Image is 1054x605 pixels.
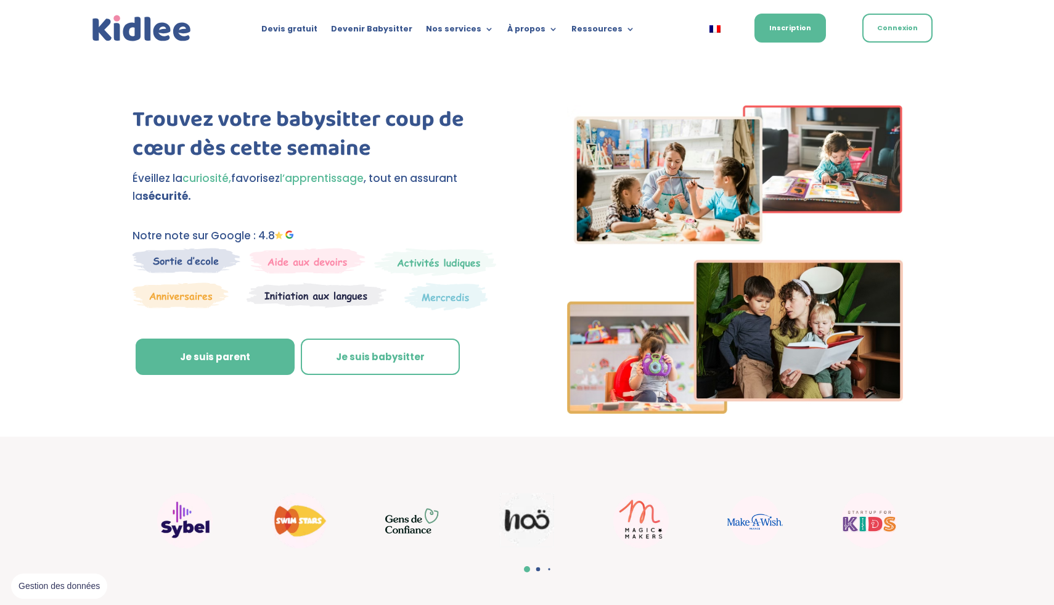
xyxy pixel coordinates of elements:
button: Gestion des données [11,574,107,599]
span: l’apprentissage [280,171,364,186]
span: curiosité, [182,171,231,186]
img: Make a wish [727,496,783,545]
img: logo_kidlee_bleu [89,12,194,45]
a: Connexion [862,14,933,43]
img: Sortie decole [133,248,240,273]
div: 8 / 22 [133,487,237,554]
div: 14 / 22 [817,487,921,554]
a: Nos services [426,25,494,38]
img: Thematique [404,282,488,311]
h1: Trouvez votre babysitter coup de cœur dès cette semaine [133,105,505,170]
a: Je suis parent [136,339,295,376]
img: weekends [250,248,366,274]
p: Éveillez la favorisez , tout en assurant la [133,170,505,205]
a: Ressources [571,25,635,38]
a: Kidlee Logo [89,12,194,45]
div: 11 / 22 [475,487,579,554]
img: Noo [499,493,555,548]
img: Atelier thematique [247,282,386,308]
img: Français [709,25,721,33]
a: Devis gratuit [261,25,317,38]
img: startup for kids [841,493,897,548]
div: 12 / 22 [589,487,693,554]
a: Je suis babysitter [301,339,460,376]
a: À propos [507,25,558,38]
img: Anniversaire [133,282,229,308]
img: Swim stars [271,493,327,548]
span: Go to slide 2 [536,567,541,572]
span: Go to slide 3 [548,568,550,570]
img: Magic makers [613,493,669,548]
a: Inscription [754,14,826,43]
span: Go to slide 1 [524,566,530,572]
div: 10 / 22 [361,493,465,548]
img: Sybel [157,493,213,548]
picture: Imgs-2 [567,403,904,418]
a: Devenir Babysitter [331,25,412,38]
img: GDC [385,508,441,533]
p: Notre note sur Google : 4.8 [133,227,505,245]
strong: sécurité. [142,189,191,204]
span: Gestion des données [18,581,100,592]
div: 13 / 22 [703,490,807,551]
div: 9 / 22 [247,487,351,554]
img: Mercredi [374,248,496,276]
